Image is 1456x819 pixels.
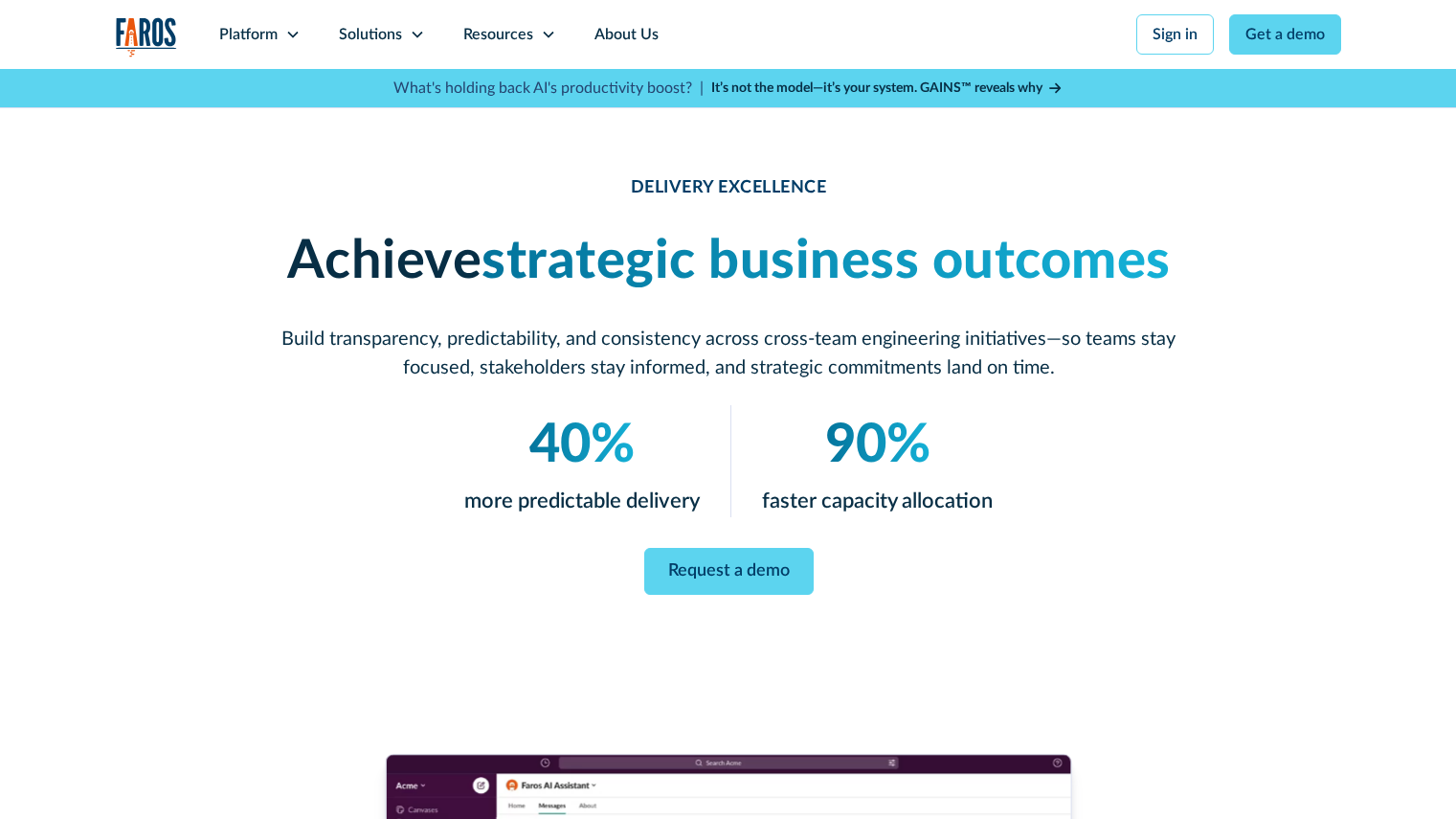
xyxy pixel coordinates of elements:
strong: It’s not the model—it’s your system. GAINS™ reveals why [711,81,1042,95]
div: Platform [219,23,278,46]
img: Logo of the analytics and reporting company Faros. [116,17,177,57]
a: Get a demo [1229,14,1341,55]
div: Solutions [339,23,402,46]
p: faster capacity allocation [762,486,993,517]
em: 90% [824,419,930,472]
a: Sign in [1136,14,1214,55]
strong: DELIVERY EXCELLENCE [630,179,826,196]
strong: Achieve [286,235,482,288]
p: more predictable delivery [464,486,700,517]
em: strategic business outcomes [482,235,1171,288]
p: Build transparency, predictability, and consistency across cross-team engineering initiatives—so ... [269,325,1188,382]
em: 40% [529,419,635,472]
a: Request a demo [643,548,813,595]
div: Resources [463,23,533,46]
a: home [116,17,177,57]
a: It’s not the model—it’s your system. GAINS™ reveals why [711,79,1064,99]
p: What's holding back AI's productivity boost? | [393,77,704,100]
